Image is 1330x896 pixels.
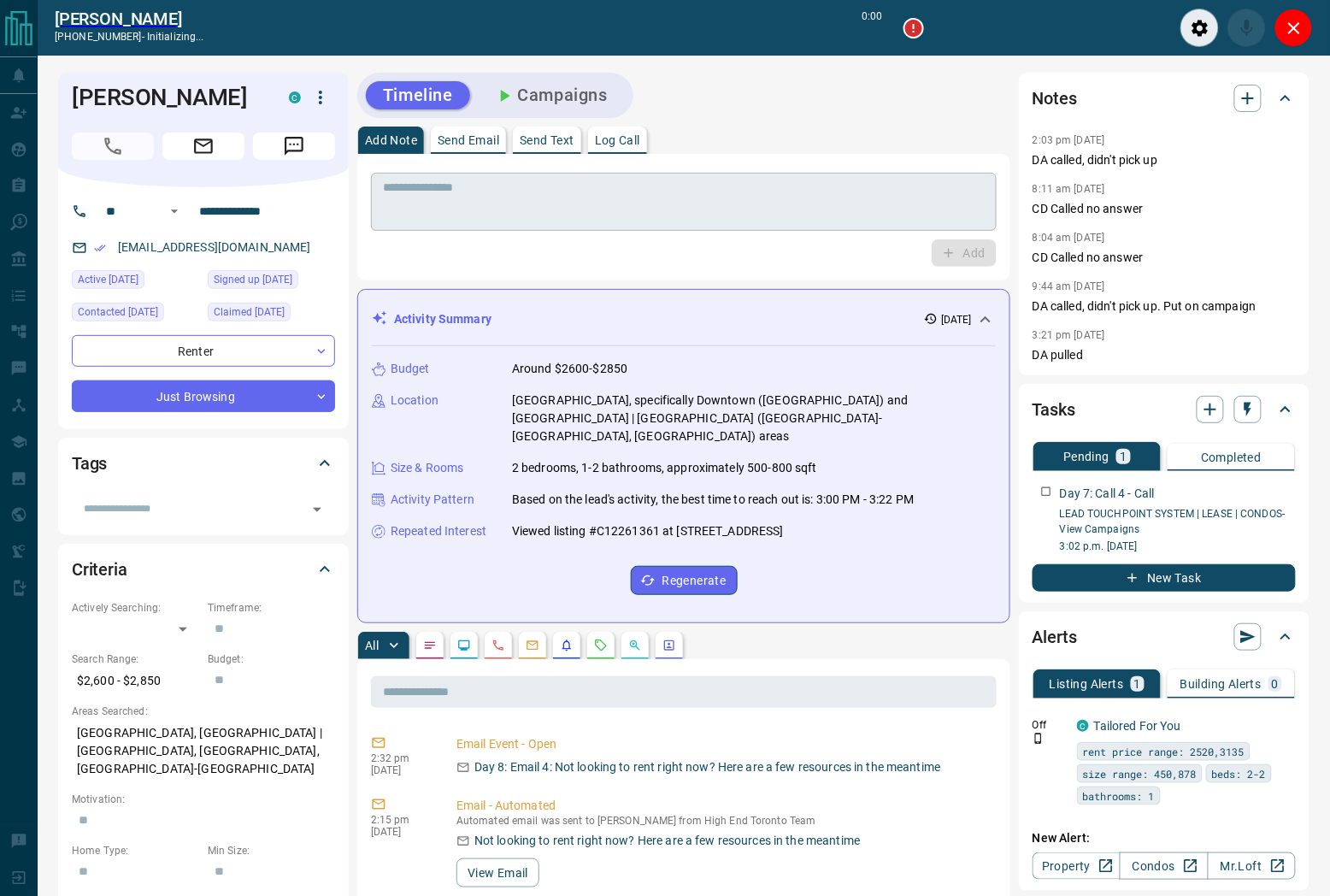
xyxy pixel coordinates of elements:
p: 3:02 p.m. [DATE] [1060,539,1296,554]
div: condos.ca [1077,720,1089,732]
div: Sat Sep 06 2025 [72,270,199,294]
a: Condos [1120,852,1208,880]
svg: Calls [491,639,505,652]
span: Message [253,133,335,160]
p: 2:15 pm [371,814,431,826]
a: [EMAIL_ADDRESS][DOMAIN_NAME] [118,240,311,254]
svg: Listing Alerts [560,639,574,652]
div: condos.ca [289,91,301,103]
p: Listing Alerts [1050,678,1124,690]
p: $2,600 - $2,850 [72,667,199,695]
button: Regenerate [631,566,738,595]
div: Mute [1227,9,1266,47]
p: Activity Pattern [391,491,474,509]
a: Property [1033,852,1121,880]
span: bathrooms: 1 [1083,787,1155,805]
a: Tailored For You [1094,719,1181,733]
div: Notes [1033,78,1296,119]
svg: Emails [526,639,539,652]
p: Off [1033,717,1067,733]
p: [GEOGRAPHIC_DATA], specifically Downtown ([GEOGRAPHIC_DATA]) and [GEOGRAPHIC_DATA] | [GEOGRAPHIC_... [512,392,996,445]
p: 3:21 pm [DATE] [1033,329,1105,341]
button: View Email [456,858,539,887]
svg: Agent Actions [662,639,676,652]
div: Activity Summary[DATE] [372,304,996,335]
svg: Notes [423,639,437,652]
h2: Notes [1033,85,1077,112]
div: Close [1274,9,1313,47]
button: Campaigns [477,81,625,109]
h2: Tasks [1033,396,1075,423]
div: Renter [72,335,335,367]
p: Based on the lead's activity, the best time to reach out is: 3:00 PM - 3:22 PM [512,491,914,509]
div: Criteria [72,549,335,590]
p: Size & Rooms [391,459,464,477]
button: New Task [1033,564,1296,592]
button: Open [305,498,329,522]
p: Email - Automated [456,797,990,815]
p: Motivation: [72,792,335,807]
p: Add Note [365,134,417,146]
span: Claimed [DATE] [214,304,285,321]
span: rent price range: 2520,3135 [1083,743,1245,760]
span: initializing... [147,31,204,43]
svg: Opportunities [628,639,642,652]
h2: Tags [72,450,107,477]
p: Send Text [520,134,574,146]
p: [DATE] [371,764,431,776]
a: [PERSON_NAME] [55,9,204,29]
p: 8:11 am [DATE] [1033,183,1105,195]
span: Active [DATE] [78,271,138,288]
h1: [PERSON_NAME] [72,84,263,111]
p: Viewed listing #C12261361 at [STREET_ADDRESS] [512,522,784,540]
div: Tags [72,443,335,484]
a: LEAD TOUCHPOINT SYSTEM | LEASE | CONDOS- View Campaigns [1060,508,1286,535]
p: Pending [1063,451,1109,463]
p: Send Email [438,134,499,146]
div: Alerts [1033,616,1296,657]
p: Areas Searched: [72,704,335,719]
p: Min Size: [208,843,335,858]
p: [PHONE_NUMBER] - [55,29,204,44]
p: CD Called no answer [1033,200,1296,218]
p: 8:04 am [DATE] [1033,232,1105,244]
p: DA called, didn't pick up [1033,151,1296,169]
svg: Email Verified [94,242,106,254]
p: Not looking to rent right now? Here are a few resources in the meantime [474,832,860,850]
p: DA pulled [1033,346,1296,364]
div: Tasks [1033,389,1296,430]
p: Day 7: Call 4 - Call [1060,485,1155,503]
p: 2 bedrooms, 1-2 bathrooms, approximately 500-800 sqft [512,459,817,477]
div: Fri Sep 12 2025 [72,303,199,327]
p: 1 [1120,451,1127,463]
span: Signed up [DATE] [214,271,292,288]
p: 0 [1272,678,1279,690]
p: Timeframe: [208,600,335,616]
span: beds: 2-2 [1212,765,1266,782]
p: 2:03 pm [DATE] [1033,134,1105,146]
p: Actively Searching: [72,600,199,616]
p: Budget [391,360,430,378]
p: [GEOGRAPHIC_DATA], [GEOGRAPHIC_DATA] | [GEOGRAPHIC_DATA], [GEOGRAPHIC_DATA], [GEOGRAPHIC_DATA]-[G... [72,719,335,783]
p: Repeated Interest [391,522,486,540]
svg: Requests [594,639,608,652]
svg: Push Notification Only [1033,733,1045,745]
p: Budget: [208,651,335,667]
p: Search Range: [72,651,199,667]
p: Around $2600-$2850 [512,360,627,378]
p: DA called, didn't pick up. Put on campaign [1033,298,1296,315]
button: Open [164,201,185,221]
p: New Alert: [1033,829,1296,847]
div: Fri Sep 05 2025 [208,270,335,294]
p: CD Called no answer [1033,249,1296,267]
p: 9:44 am [DATE] [1033,280,1105,292]
p: Automated email was sent to [PERSON_NAME] from High End Toronto Team [456,815,990,827]
div: Fri Sep 05 2025 [208,303,335,327]
p: 0:00 [862,9,883,47]
span: Contacted [DATE] [78,304,158,321]
p: All [365,640,379,651]
p: 1 [1134,678,1141,690]
span: Email [162,133,244,160]
p: [DATE] [371,826,431,838]
button: Timeline [366,81,470,109]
